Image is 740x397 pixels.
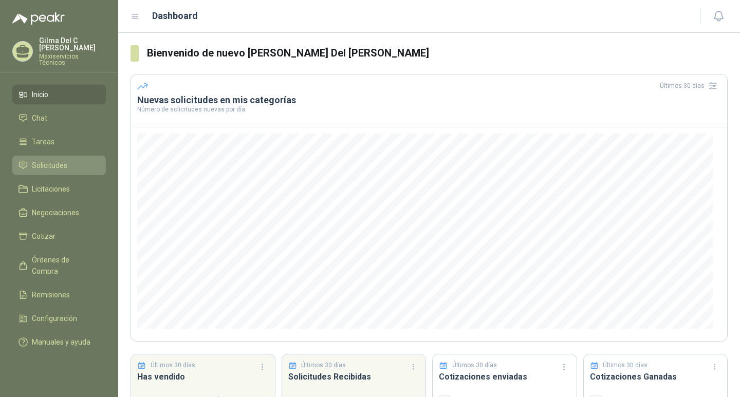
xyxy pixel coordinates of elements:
[301,361,346,370] p: Últimos 30 días
[12,12,65,25] img: Logo peakr
[32,313,77,324] span: Configuración
[137,106,721,112] p: Número de solicitudes nuevas por día
[12,285,106,305] a: Remisiones
[32,112,47,124] span: Chat
[660,78,721,94] div: Últimos 30 días
[137,94,721,106] h3: Nuevas solicitudes en mis categorías
[32,289,70,300] span: Remisiones
[32,231,55,242] span: Cotizar
[452,361,497,370] p: Últimos 30 días
[439,370,570,383] h3: Cotizaciones enviadas
[152,9,198,23] h1: Dashboard
[32,207,79,218] span: Negociaciones
[32,254,96,277] span: Órdenes de Compra
[39,53,106,66] p: Maxiservicios Técnicos
[12,332,106,352] a: Manuales y ayuda
[12,156,106,175] a: Solicitudes
[12,108,106,128] a: Chat
[288,370,420,383] h3: Solicitudes Recibidas
[39,37,106,51] p: Gilma Del C [PERSON_NAME]
[32,336,90,348] span: Manuales y ayuda
[12,226,106,246] a: Cotizar
[603,361,647,370] p: Últimos 30 días
[12,203,106,222] a: Negociaciones
[32,160,67,171] span: Solicitudes
[12,132,106,152] a: Tareas
[12,309,106,328] a: Configuración
[12,179,106,199] a: Licitaciones
[32,136,54,147] span: Tareas
[147,45,728,61] h3: Bienvenido de nuevo [PERSON_NAME] Del [PERSON_NAME]
[151,361,195,370] p: Últimos 30 días
[590,370,721,383] h3: Cotizaciones Ganadas
[137,370,269,383] h3: Has vendido
[12,85,106,104] a: Inicio
[32,183,70,195] span: Licitaciones
[12,250,106,281] a: Órdenes de Compra
[32,89,48,100] span: Inicio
